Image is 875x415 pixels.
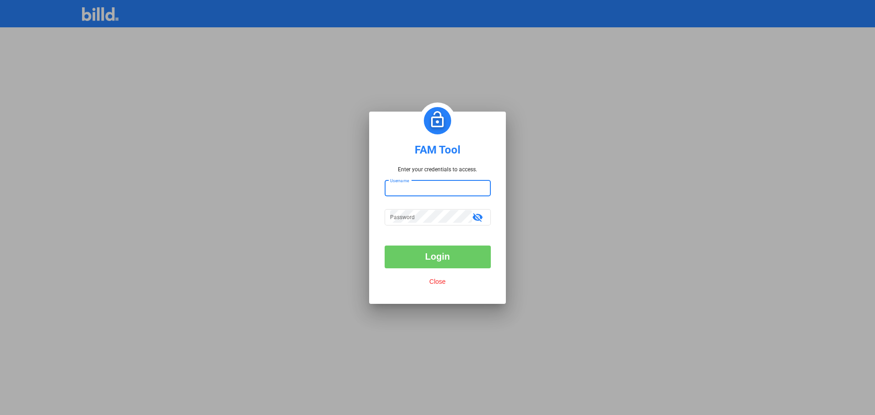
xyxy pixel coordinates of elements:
[385,246,491,268] button: Login
[427,277,448,286] button: Close
[398,166,477,173] p: Enter your credentials to access.
[427,108,448,133] img: password.png
[472,211,483,222] mat-icon: visibility_off
[415,143,460,156] div: FAM Tool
